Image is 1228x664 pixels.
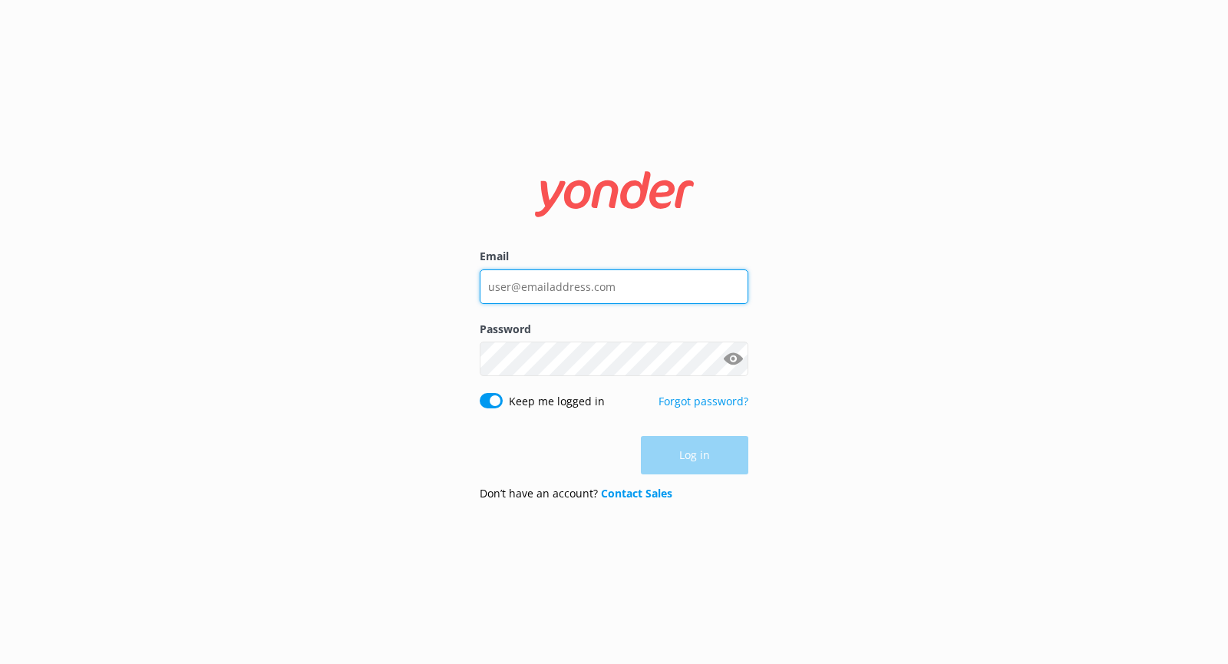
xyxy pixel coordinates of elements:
[480,269,748,304] input: user@emailaddress.com
[659,394,748,408] a: Forgot password?
[480,248,748,265] label: Email
[718,344,748,375] button: Show password
[480,321,748,338] label: Password
[509,393,605,410] label: Keep me logged in
[480,485,672,502] p: Don’t have an account?
[601,486,672,500] a: Contact Sales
